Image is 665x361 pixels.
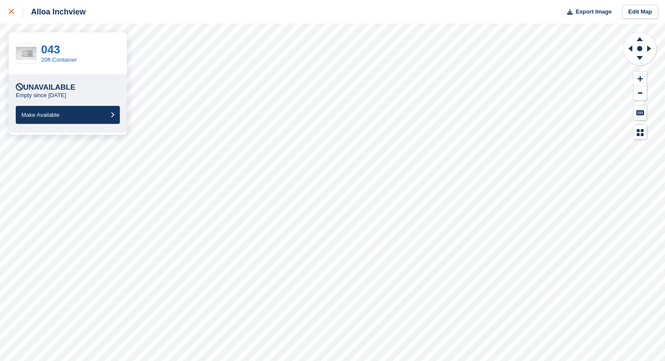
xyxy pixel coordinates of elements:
a: Edit Map [622,5,658,19]
span: Export Image [575,7,611,16]
img: White%20Left%20.jpg [16,47,36,60]
div: Alloa Inchview [23,7,86,17]
a: 20ft Container [41,56,77,63]
div: Unavailable [16,83,75,92]
button: Export Image [562,5,612,19]
button: Zoom Out [634,86,647,101]
button: Zoom In [634,72,647,86]
button: Make Available [16,106,120,124]
p: Empty since [DATE] [16,92,66,99]
button: Keyboard Shortcuts [634,105,647,120]
a: 043 [41,43,60,56]
button: Map Legend [634,125,647,140]
span: Make Available [21,112,59,118]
